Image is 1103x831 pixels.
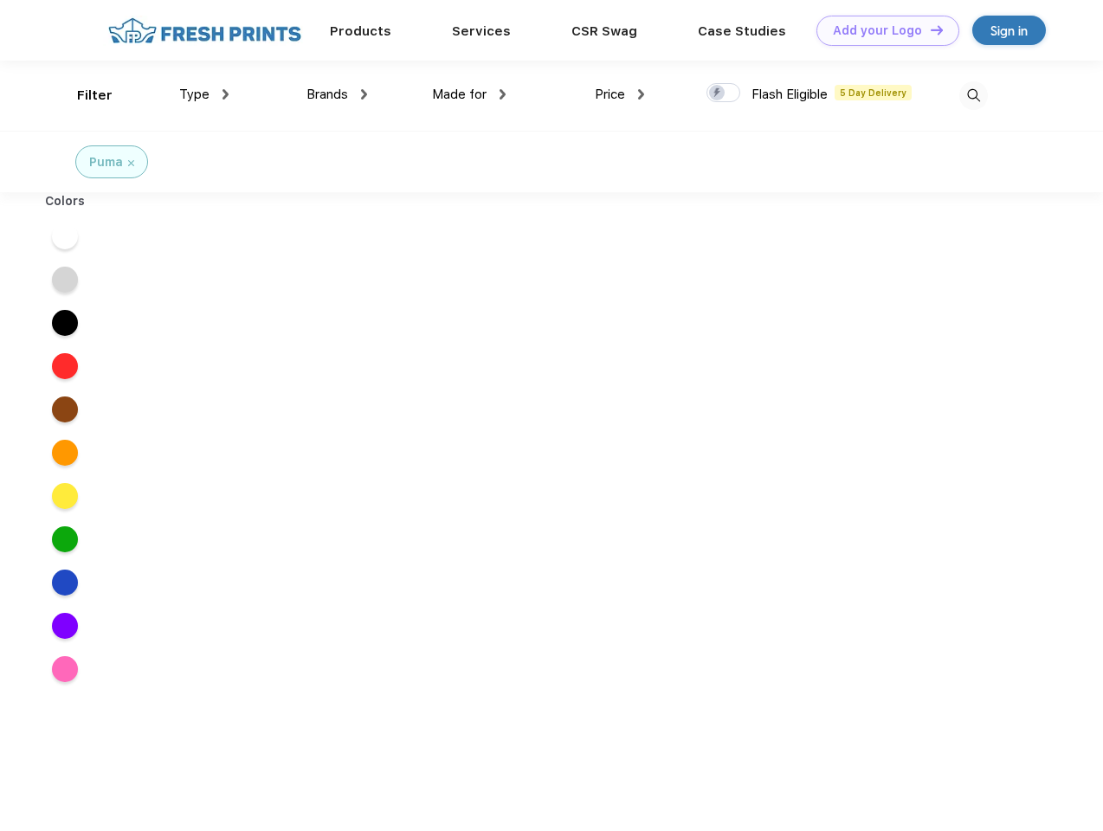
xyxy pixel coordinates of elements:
[103,16,306,46] img: fo%20logo%202.webp
[931,25,943,35] img: DT
[330,23,391,39] a: Products
[595,87,625,102] span: Price
[835,85,912,100] span: 5 Day Delivery
[990,21,1028,41] div: Sign in
[77,86,113,106] div: Filter
[361,89,367,100] img: dropdown.png
[638,89,644,100] img: dropdown.png
[972,16,1046,45] a: Sign in
[89,153,123,171] div: Puma
[751,87,828,102] span: Flash Eligible
[179,87,210,102] span: Type
[128,160,134,166] img: filter_cancel.svg
[32,192,99,210] div: Colors
[452,23,511,39] a: Services
[500,89,506,100] img: dropdown.png
[223,89,229,100] img: dropdown.png
[432,87,487,102] span: Made for
[959,81,988,110] img: desktop_search.svg
[571,23,637,39] a: CSR Swag
[306,87,348,102] span: Brands
[833,23,922,38] div: Add your Logo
